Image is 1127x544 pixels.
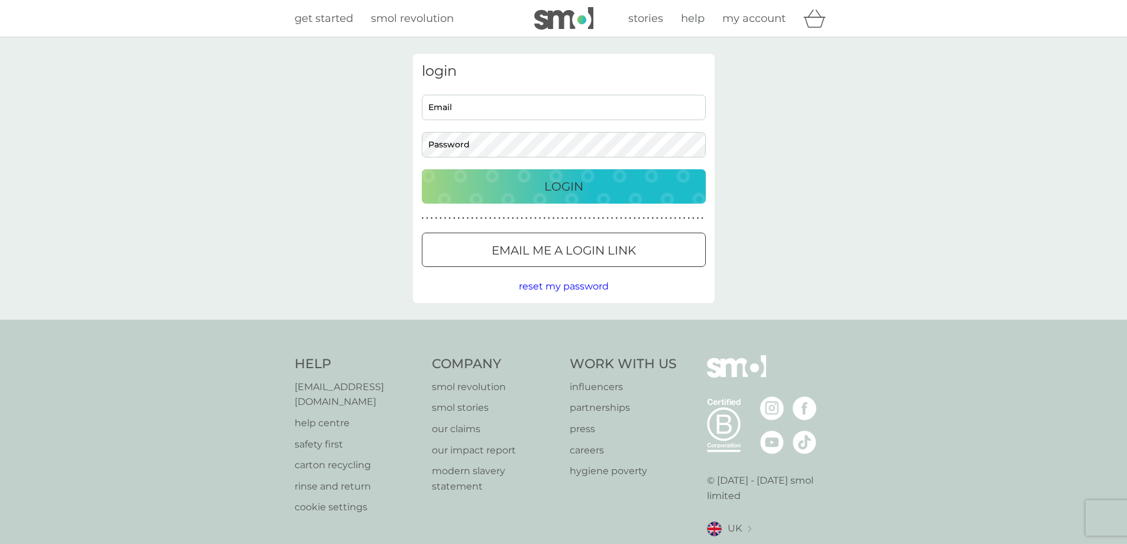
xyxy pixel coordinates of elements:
[516,215,519,221] p: ●
[498,215,500,221] p: ●
[512,215,514,221] p: ●
[561,215,564,221] p: ●
[570,215,573,221] p: ●
[422,233,706,267] button: Email me a login link
[575,215,577,221] p: ●
[687,215,690,221] p: ●
[530,215,532,221] p: ●
[444,215,447,221] p: ●
[489,215,492,221] p: ●
[570,443,677,458] p: careers
[707,522,722,536] img: UK flag
[589,215,591,221] p: ●
[295,437,421,452] a: safety first
[701,215,703,221] p: ●
[760,430,784,454] img: visit the smol Youtube page
[422,169,706,204] button: Login
[519,281,609,292] span: reset my password
[707,473,833,503] p: © [DATE] - [DATE] smol limited
[722,12,786,25] span: my account
[426,215,428,221] p: ●
[553,215,555,221] p: ●
[431,215,433,221] p: ●
[432,355,558,374] h4: Company
[534,7,593,30] img: smol
[539,215,541,221] p: ●
[707,355,766,395] img: smol
[485,215,487,221] p: ●
[611,215,613,221] p: ●
[656,215,658,221] p: ●
[432,421,558,437] a: our claims
[570,379,677,395] p: influencers
[525,215,528,221] p: ●
[432,463,558,494] p: modern slavery statement
[670,215,672,221] p: ●
[480,215,483,221] p: ●
[629,215,631,221] p: ●
[432,443,558,458] a: our impact report
[570,463,677,479] a: hygiene poverty
[793,397,816,420] img: visit the smol Facebook page
[432,379,558,395] a: smol revolution
[665,215,667,221] p: ●
[519,279,609,294] button: reset my password
[651,215,654,221] p: ●
[628,12,663,25] span: stories
[803,7,833,30] div: basket
[548,215,550,221] p: ●
[295,355,421,374] h4: Help
[681,12,705,25] span: help
[593,215,595,221] p: ●
[679,215,681,221] p: ●
[570,421,677,437] a: press
[462,215,464,221] p: ●
[295,479,421,494] a: rinse and return
[432,400,558,416] a: smol stories
[760,397,784,420] img: visit the smol Instagram page
[295,416,421,431] a: help centre
[422,215,424,221] p: ●
[494,215,496,221] p: ●
[793,430,816,454] img: visit the smol Tiktok page
[295,500,421,515] a: cookie settings
[458,215,460,221] p: ●
[471,215,473,221] p: ●
[566,215,569,221] p: ●
[295,458,421,473] a: carton recycling
[544,177,583,196] p: Login
[570,355,677,374] h4: Work With Us
[722,10,786,27] a: my account
[647,215,650,221] p: ●
[371,10,454,27] a: smol revolution
[476,215,478,221] p: ●
[634,215,636,221] p: ●
[422,63,706,80] h3: login
[557,215,559,221] p: ●
[295,379,421,410] a: [EMAIL_ADDRESS][DOMAIN_NAME]
[295,12,353,25] span: get started
[638,215,641,221] p: ●
[467,215,469,221] p: ●
[628,10,663,27] a: stories
[440,215,442,221] p: ●
[435,215,437,221] p: ●
[543,215,545,221] p: ●
[683,215,686,221] p: ●
[692,215,695,221] p: ●
[507,215,509,221] p: ●
[625,215,627,221] p: ●
[570,400,677,416] a: partnerships
[681,10,705,27] a: help
[584,215,586,221] p: ●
